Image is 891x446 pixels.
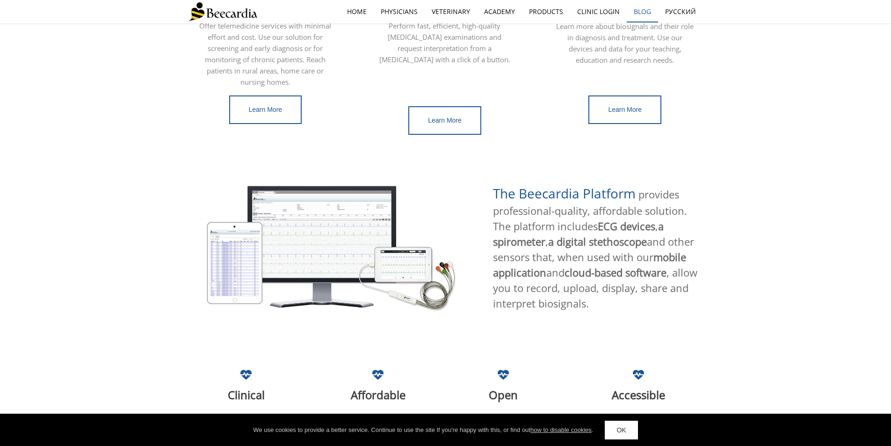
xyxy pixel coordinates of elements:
a: home [340,1,374,22]
span: Open [489,387,518,402]
a: Blog [627,1,658,22]
a: Learn More [229,95,302,124]
a: how to disable cookies [530,426,592,433]
span: cloud-based software [565,265,666,279]
a: Academy [477,1,522,22]
a: Русский [658,1,703,22]
a: Clinic Login [570,1,627,22]
a: OK [605,421,637,439]
span: Affordable [351,387,406,402]
a: Veterinary [425,1,477,22]
span: mobile application [493,250,686,279]
span: The Beecardia Platform [493,184,636,202]
span: a spirometer [493,219,664,249]
span: Learn more about biosignals and their role in diagnosis and treatment. Use our devices and data f... [556,22,694,65]
span: ECG devices [598,219,655,233]
span: Clinical [228,387,265,402]
span: provides professional-quality, affordable solution. The platform includes , , and other sensors t... [493,187,697,310]
a: Learn More [408,106,481,135]
a: Physicians [374,1,425,22]
span: Accessible [612,387,665,402]
span: Learn More [608,106,642,113]
img: Beecardia [188,2,257,21]
div: We use cookies to provide a better service. Continue to use the site If you're happy with this, o... [253,425,593,435]
span: a digital stethoscope [548,234,647,249]
a: Products [522,1,570,22]
span: Learn More [249,106,283,113]
a: Learn More [588,95,661,124]
span: We use only the minimal hardware needed to complement the existing mobile devices capabilities. [321,413,435,445]
span: Learn More [428,117,462,124]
